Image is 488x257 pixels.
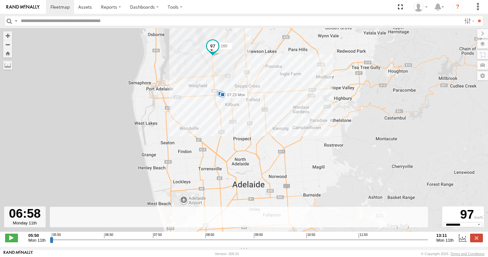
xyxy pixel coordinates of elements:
[436,238,454,243] span: Mon 11th Aug 2025
[421,252,484,256] div: © Copyright 2025 -
[215,252,239,256] div: Version: 305.01
[3,61,12,70] label: Measure
[6,5,40,9] img: rand-logo.svg
[3,49,12,58] button: Zoom Home
[5,234,18,242] label: Play/Stop
[306,233,315,238] span: 10:50
[221,44,227,48] span: 160
[223,92,247,98] label: 07:23 Mon
[359,233,368,238] span: 11:50
[205,233,214,238] span: 08:50
[3,40,12,49] button: Zoom out
[436,233,454,238] strong: 13:11
[453,2,463,12] i: ?
[411,2,430,12] div: Stuart Williams
[52,233,61,238] span: 05:50
[443,207,483,222] div: 97
[28,238,46,243] span: Mon 11th Aug 2025
[220,91,245,97] label: 07:15 Mon
[451,252,484,256] a: Terms and Conditions
[462,16,476,26] label: Search Filter Options
[3,31,12,40] button: Zoom in
[477,71,488,80] label: Map Settings
[13,16,19,26] label: Search Query
[153,233,162,238] span: 07:50
[470,234,483,242] label: Close
[104,233,113,238] span: 06:50
[254,233,263,238] span: 09:50
[28,233,46,238] strong: 05:50
[4,251,33,257] a: Visit our Website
